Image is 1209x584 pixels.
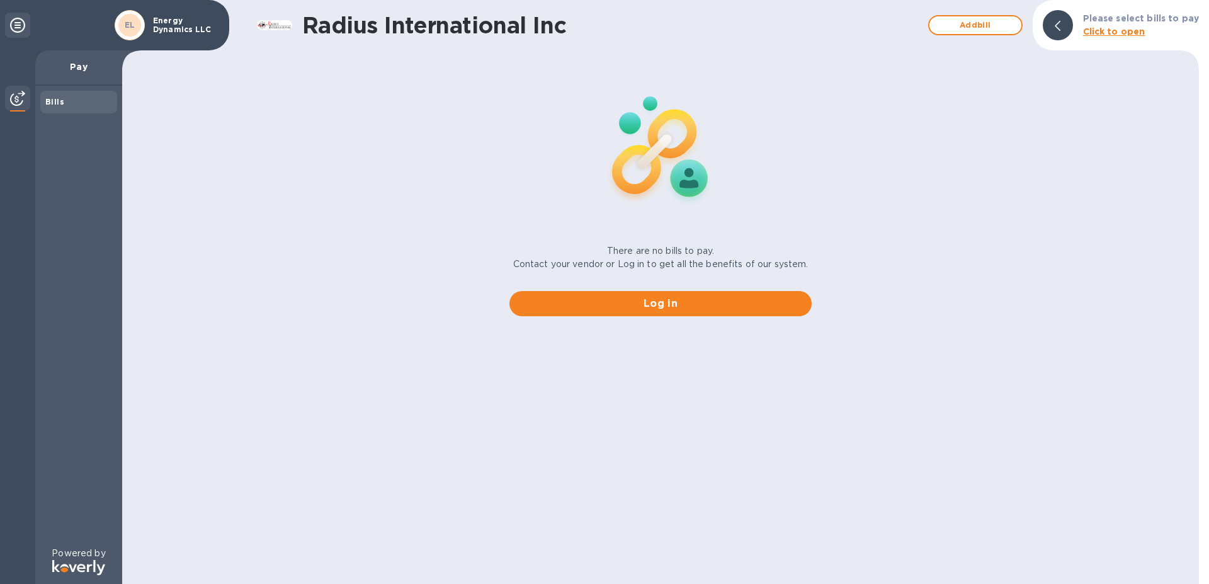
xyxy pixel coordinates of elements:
[302,12,922,38] h1: Radius International Inc
[1083,26,1145,37] b: Click to open
[52,547,105,560] p: Powered by
[52,560,105,575] img: Logo
[928,15,1023,35] button: Addbill
[45,97,64,106] b: Bills
[509,291,812,316] button: Log in
[513,244,809,271] p: There are no bills to pay. Contact your vendor or Log in to get all the benefits of our system.
[519,296,802,311] span: Log in
[45,60,112,73] p: Pay
[125,20,135,30] b: EL
[1083,13,1199,23] b: Please select bills to pay
[939,18,1011,33] span: Add bill
[153,16,216,34] p: Energy Dynamics LLC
